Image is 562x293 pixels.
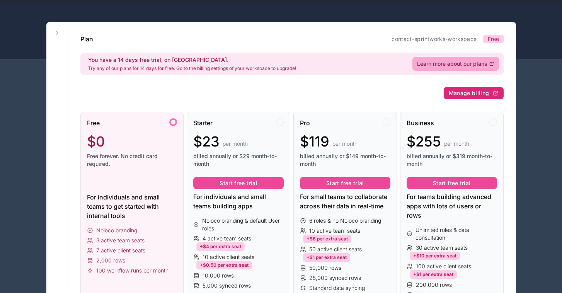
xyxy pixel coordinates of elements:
[96,267,169,274] span: 100 workflow runs per month
[407,134,441,149] span: $255
[410,252,460,260] div: +$10 per extra seat
[416,281,452,289] span: 200,000 rows
[309,245,362,253] span: 50 active client seats
[223,140,248,148] span: per month
[193,134,220,149] span: $23
[488,35,499,43] span: Free
[203,282,251,290] span: 5,000 synced rows
[416,244,468,252] span: 30 active team seats
[203,253,254,261] span: 10 active client seats
[203,272,234,279] span: 10,000 rows
[300,152,390,168] span: billed annually or $149 month-to-month
[407,192,497,220] div: For teams building advanced apps with lots of users or rows
[309,227,360,235] span: 10 active team seats
[87,118,100,128] span: Free
[303,235,351,243] div: +$6 per extra seat
[444,87,504,99] button: Manage billing
[88,65,296,72] p: Try any of our plans for 14 days for free. Go to the billing settings of your workspace to upgrade!
[196,261,252,269] div: +$0.50 per extra seat
[309,217,381,225] span: 6 roles & no Noloco branding
[309,274,361,282] span: 25,000 synced rows
[449,90,489,97] span: Manage billing
[410,270,457,279] div: +$1 per extra seat
[193,192,284,211] div: For individuals and small teams building apps
[96,247,145,254] span: 7 active client seats
[193,177,284,189] button: Start free trial
[87,134,105,149] span: $0
[87,152,177,168] span: Free forever. No credit card required.
[417,60,487,68] span: Learn more about our plans
[300,134,329,149] span: $119
[412,57,499,71] a: Learn more about our plans
[196,242,245,251] div: +$4 per extra seat
[416,262,471,270] span: 100 active client seats
[309,284,365,292] span: Standard data syncing
[203,235,251,242] span: 4 active team seats
[444,140,469,148] span: per month
[193,118,213,128] span: Starter
[202,217,284,232] span: Noloco branding & default User roles
[96,257,125,264] span: 2,000 rows
[300,192,390,211] div: For small teams to collaborate across their data in real-time
[392,36,477,42] a: contact-sprintworks-workspace
[309,264,341,272] span: 50,000 rows
[80,34,93,44] h1: Plan
[407,177,497,189] button: Start free trial
[300,118,310,128] span: Pro
[416,226,497,242] span: Unlimited roles & data consultation
[300,177,390,189] button: Start free trial
[96,227,137,234] span: Noloco branding
[88,56,296,64] h2: You have a 14 days free trial, on [GEOGRAPHIC_DATA].
[407,152,497,168] span: billed annually or $319 month-to-month
[193,152,284,168] span: billed annually or $29 month-to-month
[87,192,177,220] div: For individuals and small teams to get started with internal tools
[96,237,145,244] span: 3 active team seats
[303,253,350,262] div: +$1 per extra seat
[332,140,358,148] span: per month
[407,118,434,128] span: Business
